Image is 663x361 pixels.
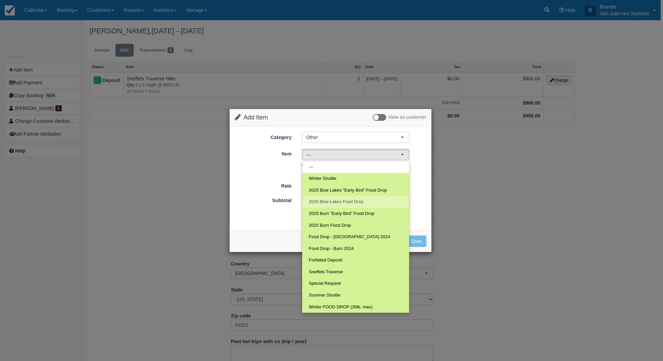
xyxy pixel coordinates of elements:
[309,222,351,229] span: 2025 Burn Food Drop
[309,175,337,182] span: Winter Shuttle
[302,149,409,160] button: —
[230,180,297,190] label: Rate
[388,115,426,120] span: View as customer
[230,195,297,204] label: Subtotal
[309,187,387,194] span: 2025 Blue Lakes "Early Bird" Food Drop
[309,292,340,299] span: Summer Shuttle
[309,164,313,170] span: —
[309,280,341,287] span: Special Request
[230,148,297,158] label: Item
[407,235,426,247] button: Save
[306,151,401,158] span: —
[309,269,343,275] span: Sneffels Traverse
[306,134,401,141] span: Other
[230,132,297,141] label: Category
[309,246,354,252] span: Food Drop - Burn 2024
[309,199,364,205] span: 2025 Blue Lakes Food Drop
[309,234,390,240] span: Food Drop - [GEOGRAPHIC_DATA] 2024
[309,304,372,310] span: Winter FOOD DROP (30lb. max)
[302,132,409,143] button: Other
[244,114,268,121] span: Add Item
[309,211,374,217] span: 2025 Burn "Early Bird" Food Drop
[309,257,342,263] span: Forfeited Deposit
